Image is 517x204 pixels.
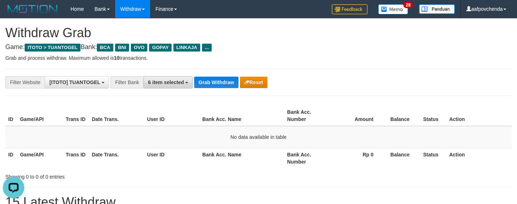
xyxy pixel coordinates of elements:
[144,106,200,126] th: User ID
[63,106,89,126] th: Trans ID
[419,4,455,14] img: panduan.png
[5,170,210,180] div: Showing 0 to 0 of 0 entries
[110,76,143,88] div: Filter Bank
[330,106,384,126] th: Amount
[173,44,200,52] span: LINKAJA
[97,44,113,52] span: BCA
[89,106,144,126] th: Date Trans.
[420,106,447,126] th: Status
[330,148,384,168] th: Rp 0
[114,55,119,61] strong: 10
[5,54,512,62] p: Grab and process withdraw. Maximum allowed is transactions.
[332,4,368,14] img: Feedback.jpg
[5,26,512,40] h1: Withdraw Grab
[17,106,63,126] th: Game/API
[5,76,45,88] div: Filter Website
[25,44,80,52] span: ITOTO > TUANTOGEL
[5,126,512,148] td: No data available in table
[3,3,24,24] button: Open LiveChat chat widget
[115,44,129,52] span: BNI
[378,4,408,14] img: Button%20Memo.svg
[143,76,193,88] button: 6 item selected
[384,106,420,126] th: Balance
[5,44,512,51] h4: Game: Bank:
[5,106,17,126] th: ID
[17,148,63,168] th: Game/API
[446,148,512,168] th: Action
[144,148,200,168] th: User ID
[131,44,147,52] span: OVO
[200,106,284,126] th: Bank Acc. Name
[5,4,60,14] img: MOTION_logo.png
[89,148,144,168] th: Date Trans.
[63,148,89,168] th: Trans ID
[45,76,109,88] button: [ITOTO] TUANTOGEL
[148,79,184,85] span: 6 item selected
[49,79,100,85] span: [ITOTO] TUANTOGEL
[446,106,512,126] th: Action
[149,44,172,52] span: GOPAY
[240,77,267,88] button: Reset
[202,44,212,52] span: ...
[194,77,238,88] button: Grab Withdraw
[420,148,447,168] th: Status
[284,106,330,126] th: Bank Acc. Number
[403,2,413,8] span: 28
[284,148,330,168] th: Bank Acc. Number
[5,148,17,168] th: ID
[200,148,284,168] th: Bank Acc. Name
[384,148,420,168] th: Balance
